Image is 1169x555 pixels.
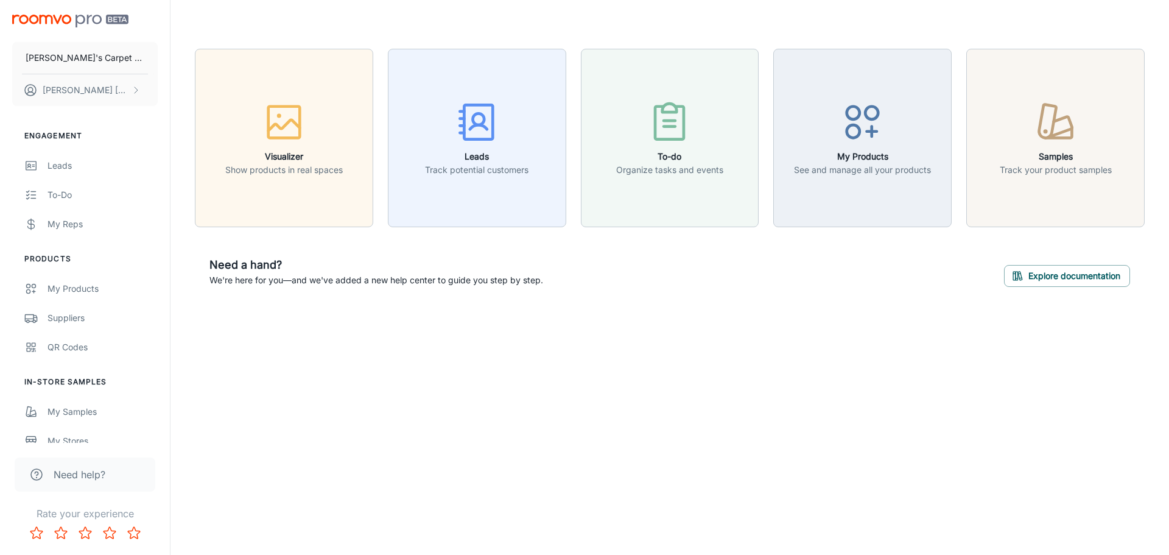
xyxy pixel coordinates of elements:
p: See and manage all your products [794,163,931,177]
div: My Products [47,282,158,295]
p: Show products in real spaces [225,163,343,177]
a: SamplesTrack your product samples [966,131,1145,143]
a: LeadsTrack potential customers [388,131,566,143]
h6: Need a hand? [209,256,543,274]
div: My Reps [47,217,158,231]
button: To-doOrganize tasks and events [581,49,759,227]
h6: Visualizer [225,150,343,163]
div: Leads [47,159,158,172]
img: Roomvo PRO Beta [12,15,128,27]
a: To-doOrganize tasks and events [581,131,759,143]
h6: Samples [1000,150,1112,163]
p: [PERSON_NAME] [PERSON_NAME] [43,83,128,97]
p: [PERSON_NAME]'s Carpet Mart [26,51,144,65]
p: Organize tasks and events [616,163,723,177]
button: [PERSON_NAME]'s Carpet Mart [12,42,158,74]
p: Track your product samples [1000,163,1112,177]
p: We're here for you—and we've added a new help center to guide you step by step. [209,274,543,287]
a: My ProductsSee and manage all your products [773,131,952,143]
button: LeadsTrack potential customers [388,49,566,227]
div: Suppliers [47,311,158,325]
h6: Leads [425,150,528,163]
button: VisualizerShow products in real spaces [195,49,373,227]
button: My ProductsSee and manage all your products [773,49,952,227]
a: Explore documentation [1004,269,1130,281]
p: Track potential customers [425,163,528,177]
h6: To-do [616,150,723,163]
button: [PERSON_NAME] [PERSON_NAME] [12,74,158,106]
h6: My Products [794,150,931,163]
button: Explore documentation [1004,265,1130,287]
div: To-do [47,188,158,202]
div: QR Codes [47,341,158,354]
button: SamplesTrack your product samples [966,49,1145,227]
